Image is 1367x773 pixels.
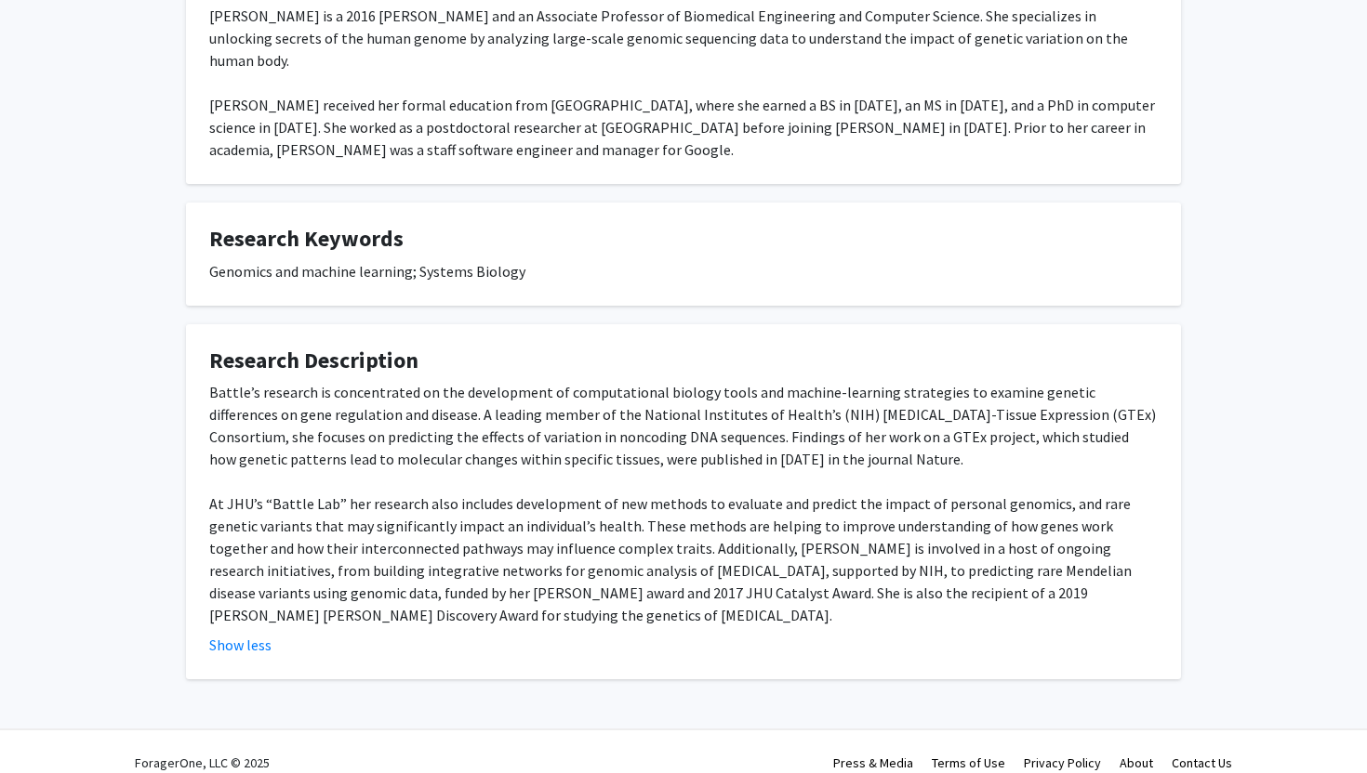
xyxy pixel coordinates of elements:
[1172,754,1232,771] a: Contact Us
[1024,754,1101,771] a: Privacy Policy
[209,5,1158,161] div: [PERSON_NAME] is a 2016 [PERSON_NAME] and an Associate Professor of Biomedical Engineering and Co...
[209,260,1158,282] div: Genomics and machine learning; Systems Biology
[209,347,1158,374] h4: Research Description
[833,754,913,771] a: Press & Media
[209,634,272,656] button: Show less
[209,381,1158,626] div: Battle’s research is concentrated on the development of computational biology tools and machine-l...
[932,754,1005,771] a: Terms of Use
[1120,754,1153,771] a: About
[14,689,79,759] iframe: Chat
[209,226,1158,253] h4: Research Keywords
